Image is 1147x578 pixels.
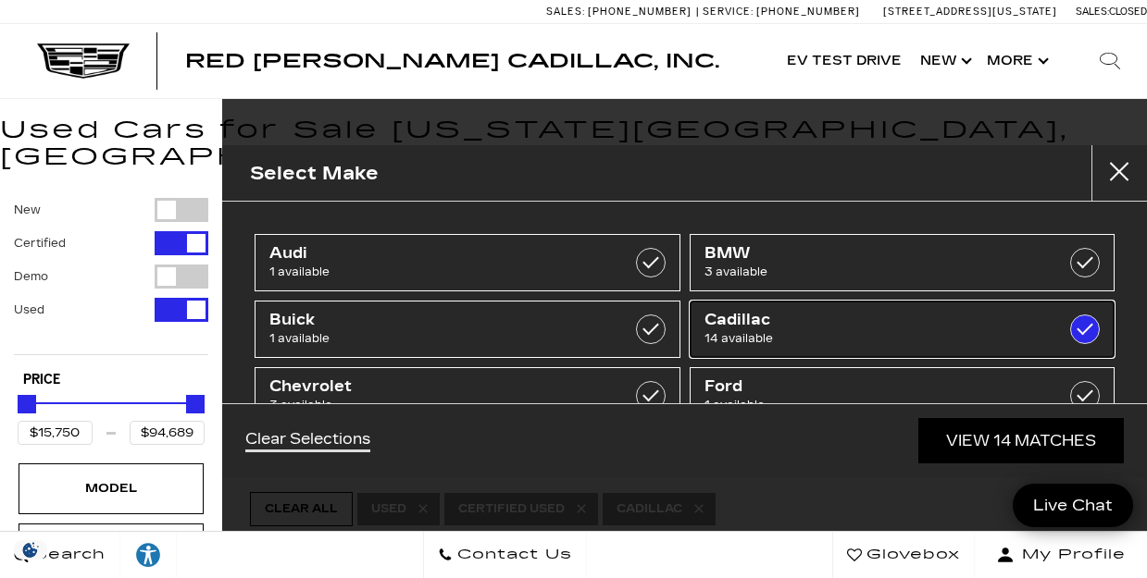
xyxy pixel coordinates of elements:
[269,311,605,329] span: Buick
[1024,495,1122,516] span: Live Chat
[130,421,205,445] input: Maximum
[704,329,1041,348] span: 14 available
[255,234,680,291] a: Audi1 available
[9,540,52,560] img: Opt-Out Icon
[269,377,605,396] span: Chevrolet
[704,244,1041,263] span: BMW
[14,267,48,286] label: Demo
[18,421,93,445] input: Minimum
[269,396,605,414] span: 3 available
[269,244,605,263] span: Audi
[14,198,208,354] div: Filter by Vehicle Type
[978,24,1054,98] button: More
[185,50,719,72] span: Red [PERSON_NAME] Cadillac, Inc.
[704,311,1041,329] span: Cadillac
[9,540,52,560] section: Click to Open Cookie Consent Modal
[269,329,605,348] span: 1 available
[14,234,66,252] label: Certified
[423,532,587,578] a: Contact Us
[250,158,379,189] h2: Select Make
[704,263,1041,281] span: 3 available
[14,301,44,319] label: Used
[1076,6,1109,18] span: Sales:
[756,6,860,18] span: [PHONE_NUMBER]
[1013,484,1133,527] a: Live Chat
[1091,145,1147,201] button: close
[14,201,41,219] label: New
[911,24,978,98] a: New
[546,6,585,18] span: Sales:
[18,395,36,413] div: Minimum Price
[120,532,177,578] a: Explore your accessibility options
[65,478,157,498] div: Model
[883,6,1057,18] a: [STREET_ADDRESS][US_STATE]
[453,542,572,568] span: Contact Us
[1109,6,1147,18] span: Closed
[185,52,719,70] a: Red [PERSON_NAME] Cadillac, Inc.
[696,6,865,17] a: Service: [PHONE_NUMBER]
[1015,542,1126,568] span: My Profile
[37,43,130,79] img: Cadillac Dark Logo with Cadillac White Text
[588,6,692,18] span: [PHONE_NUMBER]
[832,532,975,578] a: Glovebox
[975,532,1147,578] button: Open user profile menu
[704,377,1041,396] span: Ford
[18,388,205,445] div: Price
[245,430,370,452] a: Clear Selections
[255,367,680,424] a: Chevrolet3 available
[255,301,680,358] a: Buick1 available
[690,301,1116,358] a: Cadillac14 available
[120,541,176,569] div: Explore your accessibility options
[29,542,106,568] span: Search
[778,24,911,98] a: EV Test Drive
[690,367,1116,424] a: Ford1 available
[19,463,204,513] div: ModelModel
[918,418,1124,463] a: View 14 Matches
[546,6,696,17] a: Sales: [PHONE_NUMBER]
[704,396,1041,414] span: 1 available
[862,542,960,568] span: Glovebox
[23,372,199,388] h5: Price
[690,234,1116,291] a: BMW3 available
[19,523,204,573] div: YearYear
[703,6,754,18] span: Service:
[186,395,205,413] div: Maximum Price
[269,263,605,281] span: 1 available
